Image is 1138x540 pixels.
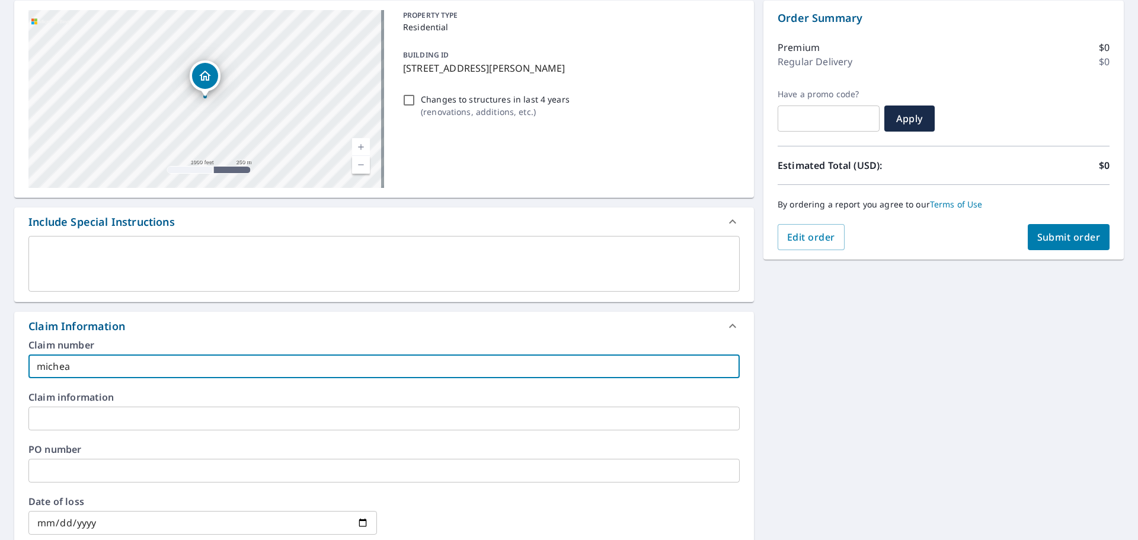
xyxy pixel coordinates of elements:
p: [STREET_ADDRESS][PERSON_NAME] [403,61,735,75]
p: BUILDING ID [403,50,449,60]
label: Date of loss [28,497,377,506]
button: Submit order [1028,224,1110,250]
p: By ordering a report you agree to our [778,199,1110,210]
a: Terms of Use [930,199,983,210]
button: Apply [884,106,935,132]
p: Residential [403,21,735,33]
div: Claim Information [28,318,125,334]
label: PO number [28,445,740,454]
p: Regular Delivery [778,55,852,69]
label: Claim number [28,340,740,350]
a: Current Level 15, Zoom In [352,138,370,156]
label: Have a promo code? [778,89,880,100]
p: $0 [1099,40,1110,55]
span: Apply [894,112,925,125]
span: Edit order [787,231,835,244]
span: Submit order [1037,231,1101,244]
p: Order Summary [778,10,1110,26]
p: ( renovations, additions, etc. ) [421,106,570,118]
p: Premium [778,40,820,55]
p: PROPERTY TYPE [403,10,735,21]
label: Claim information [28,392,740,402]
a: Current Level 15, Zoom Out [352,156,370,174]
p: $0 [1099,55,1110,69]
p: Estimated Total (USD): [778,158,944,172]
p: $0 [1099,158,1110,172]
div: Dropped pin, building 1, Residential property, 309 Cowan Rd SE Conyers, GA 30094 [190,60,220,97]
div: Claim Information [14,312,754,340]
button: Edit order [778,224,845,250]
div: Include Special Instructions [14,207,754,236]
p: Changes to structures in last 4 years [421,93,570,106]
div: Include Special Instructions [28,214,175,230]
